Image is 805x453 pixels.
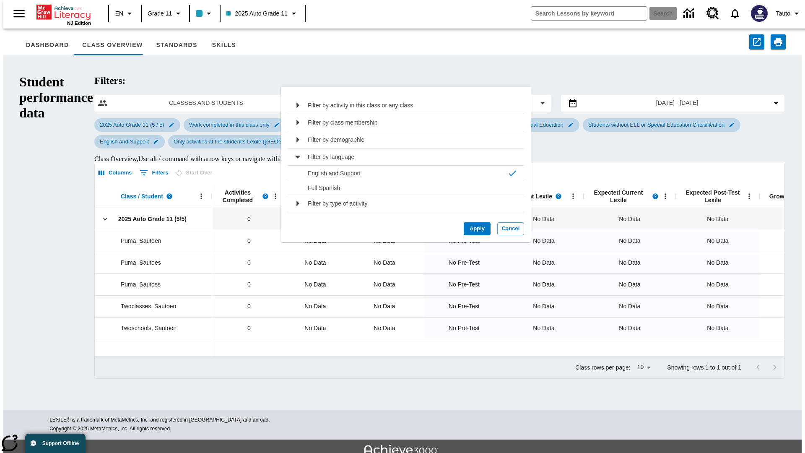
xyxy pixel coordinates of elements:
[619,237,640,245] span: No Data, Puma, Sautoen
[707,237,728,245] span: No Data, Puma, Sautoen
[19,35,75,55] button: Dashboard
[42,440,79,446] span: Support Offline
[619,324,640,333] span: No Data, Twoschools, Sautoen
[533,280,554,289] span: No Data
[746,3,773,24] button: Select a new avatar
[138,166,171,180] button: Show filters
[204,35,244,55] button: Skills
[98,98,314,108] button: Select classes and students menu item
[300,298,330,315] span: No Data
[67,21,91,26] span: NJ Edition
[288,94,524,216] ul: filter dropdown class selector. 5 items.
[504,295,584,317] div: No Data, Twoclasses, Sautoen
[288,195,524,212] li: Sub Menu buttonFilter by type of activity
[94,75,784,86] h2: Filters:
[184,122,275,128] span: Work completed in this class only
[707,258,728,267] span: No Data, Puma, Sautoes
[95,122,169,128] span: 2025 Auto Grade 11 (5 / 5)
[195,190,208,203] button: Open Menu
[308,118,378,127] p: Filter by class membership
[49,426,171,432] span: Copyright © 2025 MetaMetrics, Inc. All rights reserved.
[226,9,287,18] span: 2025 Auto Grade 11
[369,254,399,271] div: No Data, Puma, Sautoes
[567,190,579,203] button: Open Menu
[121,280,161,289] span: Puma, Sautoss
[369,298,399,315] div: No Data, Twoclasses, Sautoen
[667,363,741,372] p: Showing rows 1 to 1 out of 1
[94,118,180,132] div: Edit 2025 Auto Grade 11 (5 / 5) filter selected submenu item
[212,295,286,317] div: 0, Twoclasses, Sautoen
[168,135,339,148] div: Edit Only activities at the student's Lexile (Reading) filter selected submenu item
[300,254,330,271] span: No Data
[533,237,554,245] span: No Data
[776,9,790,18] span: Tauto
[286,317,345,339] div: No Data, Twoschools, Sautoen
[269,190,282,203] button: Open Menu
[369,276,399,293] div: No Data, Puma, Sautoss
[588,189,649,204] span: Expected Current Lexile
[449,258,480,267] span: No Pre-Test, Puma, Sautoes
[286,252,345,273] div: No Data, Puma, Sautoes
[771,34,786,49] button: Print
[291,133,304,146] svg: Sub Menu button
[288,148,524,166] li: Sub Menu buttonFilter by language
[619,302,640,311] span: No Data, Twoclasses, Sautoen
[659,190,672,203] button: Open Menu
[36,3,91,26] div: Home
[247,258,251,267] span: 0
[504,252,584,273] div: No Data, Puma, Sautoes
[49,416,756,424] p: LEXILE® is a trademark of MetaMetrics, Inc. and registered in [GEOGRAPHIC_DATA] and abroad.
[112,6,138,21] button: Language: EN, Select a language
[118,215,187,223] span: 2025 Auto Grade 11 (5/5)
[212,230,286,252] div: 0, Puma, Sautoen
[464,222,491,235] button: Apply
[707,324,728,333] span: No Data, Twoschools, Sautoen
[680,189,745,204] span: Expected Post-Test Lexile
[114,99,298,107] span: Classes and Students
[707,280,728,289] span: No Data, Puma, Sautoss
[149,35,204,55] button: Standards
[121,302,176,310] span: Twoclasses, Sautoen
[7,1,31,26] button: Open side menu
[121,193,163,200] span: Class / Student
[286,295,345,317] div: No Data, Twoclasses, Sautoen
[308,199,367,208] p: Filter by type of activity
[148,9,172,18] span: Grade 11
[121,237,161,245] span: Puma, Sautoen
[144,6,187,21] button: Grade: Grade 11, Select a grade
[223,6,302,21] button: Class: 2025 Auto Grade 11, Select your class
[751,5,768,22] img: Avatar
[247,215,251,224] span: 0
[743,190,756,203] button: Open Menu
[449,280,480,289] span: No Pre-Test, Puma, Sautoss
[369,320,399,336] div: No Data, Twoschools, Sautoen
[575,363,631,372] p: Class rows per page:
[773,6,805,21] button: Profile/Settings
[552,190,565,203] button: Read more about Current Lexile
[184,118,286,132] div: Edit Work completed in this class only filter selected submenu item
[533,215,554,224] span: No Data
[514,118,579,132] div: Edit Special Education filter selected submenu item
[707,302,728,311] span: No Data, Twoclasses, Sautoen
[288,97,524,114] li: Sub Menu buttonFilter by activity in this class or any class
[583,118,740,132] div: Edit Students without ELL or Special Education Classification filter selected submenu item
[212,273,286,295] div: 0, Puma, Sautoss
[121,258,161,267] span: Puma, Sautoes
[649,190,662,203] button: Read more about Expected Current Lexile
[619,258,640,267] span: No Data, Puma, Sautoes
[497,222,524,235] button: Cancel
[247,324,251,333] span: 0
[212,252,286,273] div: 0, Puma, Sautoes
[619,280,640,289] span: No Data, Puma, Sautoss
[94,155,784,163] div: Class Overview , Use alt / command with arrow keys or navigate within the table with virtual curs...
[247,237,251,245] span: 0
[291,197,304,210] svg: Sub Menu button
[212,317,286,339] div: 0, Twoschools, Sautoen
[656,99,699,107] span: [DATE] - [DATE]
[212,208,286,230] div: 0, 2025 Auto Grade 11 (5/5)
[291,116,304,129] svg: Sub Menu button
[308,184,514,192] p: Full Spanish
[308,101,413,109] p: Filter by activity in this class or any class
[564,98,781,108] button: Select the date range menu item
[533,324,554,333] span: No Data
